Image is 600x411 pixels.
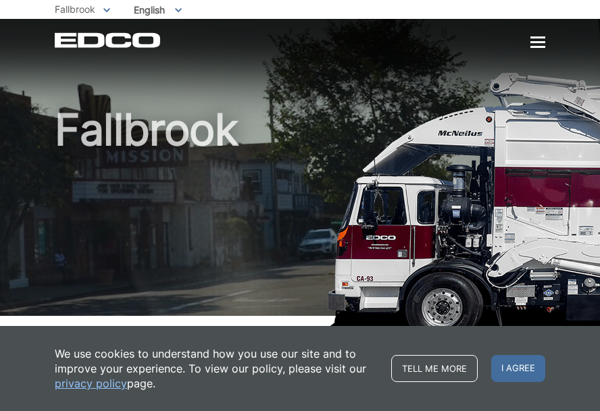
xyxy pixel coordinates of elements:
a: privacy policy [55,376,127,391]
span: Fallbrook [55,3,95,15]
a: EDCD logo. Return to the homepage. [55,32,162,48]
a: Tell me more [391,355,478,382]
p: We use cookies to understand how you use our site and to improve your experience. To view our pol... [55,346,378,391]
span: I agree [491,355,545,382]
h1: Fallbrook [55,108,545,322]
